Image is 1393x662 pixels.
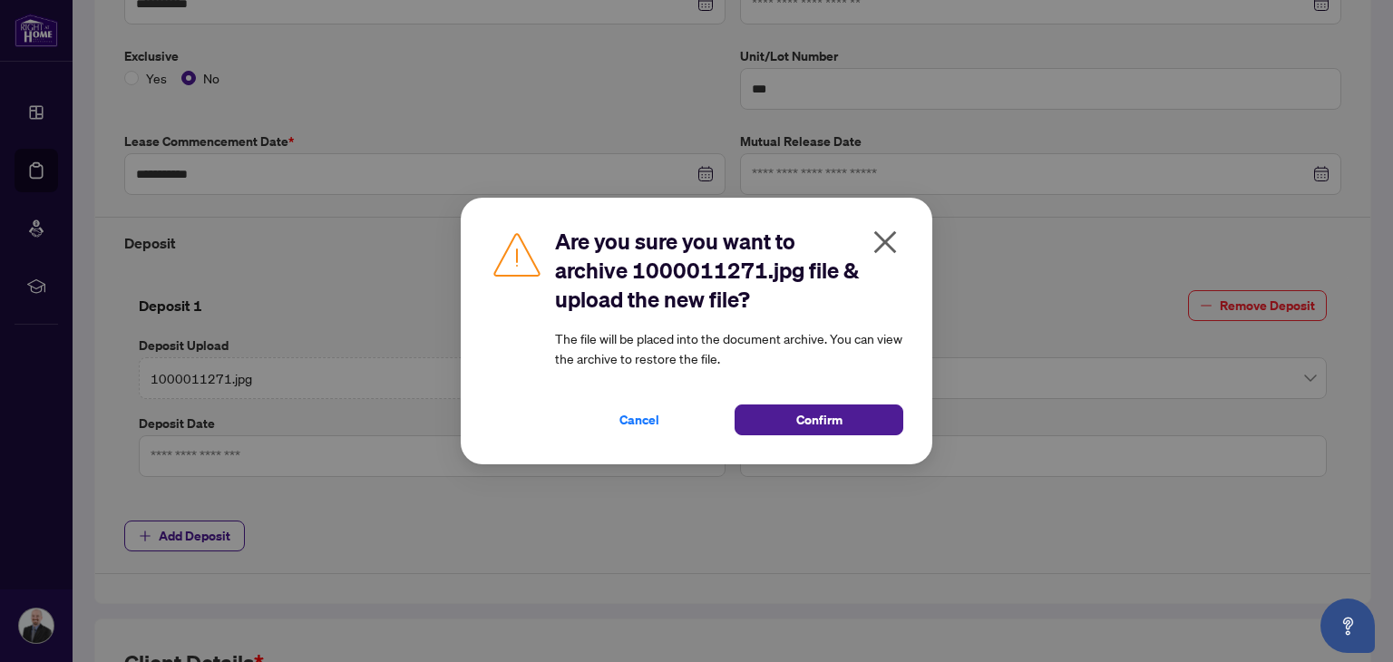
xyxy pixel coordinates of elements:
h2: Are you sure you want to archive 1000011271.jpg file & upload the new file? [555,227,903,314]
button: Cancel [555,404,724,435]
span: close [871,228,900,257]
div: The file will be placed into the document archive. You can view the archive to restore the file. [555,227,903,435]
img: Caution Icon [490,227,544,281]
span: Cancel [619,405,659,434]
button: Open asap [1320,599,1375,653]
button: Confirm [735,404,903,435]
span: Confirm [796,405,843,434]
